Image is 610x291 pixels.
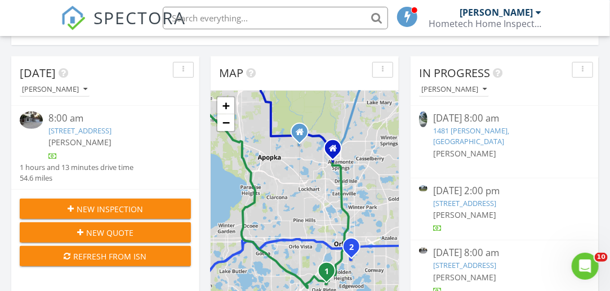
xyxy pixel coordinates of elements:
[421,86,487,93] div: [PERSON_NAME]
[433,272,496,283] span: [PERSON_NAME]
[429,18,542,29] div: Hometech Home Inspections
[217,97,234,114] a: Zoom in
[349,244,354,252] i: 2
[433,148,496,159] span: [PERSON_NAME]
[433,198,496,208] a: [STREET_ADDRESS]
[327,271,333,277] div: 5445 Arpana Dr, Orlando, FL 32839
[300,132,306,138] div: 617 Majestic Oak, Apopka FL 32712
[572,253,599,280] iframe: Intercom live chat
[93,6,186,29] span: SPECTORA
[86,227,133,239] span: New Quote
[20,246,191,266] button: Refresh from ISN
[460,7,533,18] div: [PERSON_NAME]
[433,260,496,270] a: [STREET_ADDRESS]
[433,209,496,220] span: [PERSON_NAME]
[48,111,177,126] div: 8:00 am
[433,126,509,146] a: 1481 [PERSON_NAME], [GEOGRAPHIC_DATA]
[433,111,576,126] div: [DATE] 8:00 am
[20,222,191,243] button: New Quote
[419,82,489,97] button: [PERSON_NAME]
[20,111,191,183] a: 8:00 am [STREET_ADDRESS] [PERSON_NAME] 1 hours and 13 minutes drive time 54.6 miles
[433,246,576,260] div: [DATE] 8:00 am
[351,247,358,253] div: 2102 S Osceola Ave, Orlando, FL 32806
[48,137,112,147] span: [PERSON_NAME]
[77,203,143,215] span: New Inspection
[324,268,329,276] i: 1
[419,111,428,127] img: 9299976%2Fcover_photos%2FgRy1420pKw622rOBBjcH%2Fsmall.jpg
[20,173,133,183] div: 54.6 miles
[219,65,243,80] span: Map
[217,114,234,131] a: Zoom out
[20,65,56,80] span: [DATE]
[419,185,428,191] img: 9356456%2Fcover_photos%2FhOSJsbM2fFWUgFh7oQGL%2Fsmall.9356456-1756229160628
[163,7,388,29] input: Search everything...
[20,162,133,173] div: 1 hours and 13 minutes drive time
[419,184,590,234] a: [DATE] 2:00 pm [STREET_ADDRESS] [PERSON_NAME]
[20,111,43,128] img: 9356457%2Fcover_photos%2FnBeKB89ll7YVdyy3zzLl%2Fsmall.9356457-1756383298841
[29,250,182,262] div: Refresh from ISN
[419,65,490,80] span: In Progress
[48,126,112,136] a: [STREET_ADDRESS]
[61,6,86,30] img: The Best Home Inspection Software - Spectora
[20,82,90,97] button: [PERSON_NAME]
[595,253,608,262] span: 10
[433,184,576,198] div: [DATE] 2:00 pm
[419,248,428,254] img: 9356457%2Fcover_photos%2FnBeKB89ll7YVdyy3zzLl%2Fsmall.9356457-1756383298841
[419,111,590,172] a: [DATE] 8:00 am 1481 [PERSON_NAME], [GEOGRAPHIC_DATA] [PERSON_NAME]
[22,86,87,93] div: [PERSON_NAME]
[20,199,191,219] button: New Inspection
[61,15,186,39] a: SPECTORA
[333,148,340,155] div: 421 Montgomery Road #161, Altamonte Springs FL 32714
